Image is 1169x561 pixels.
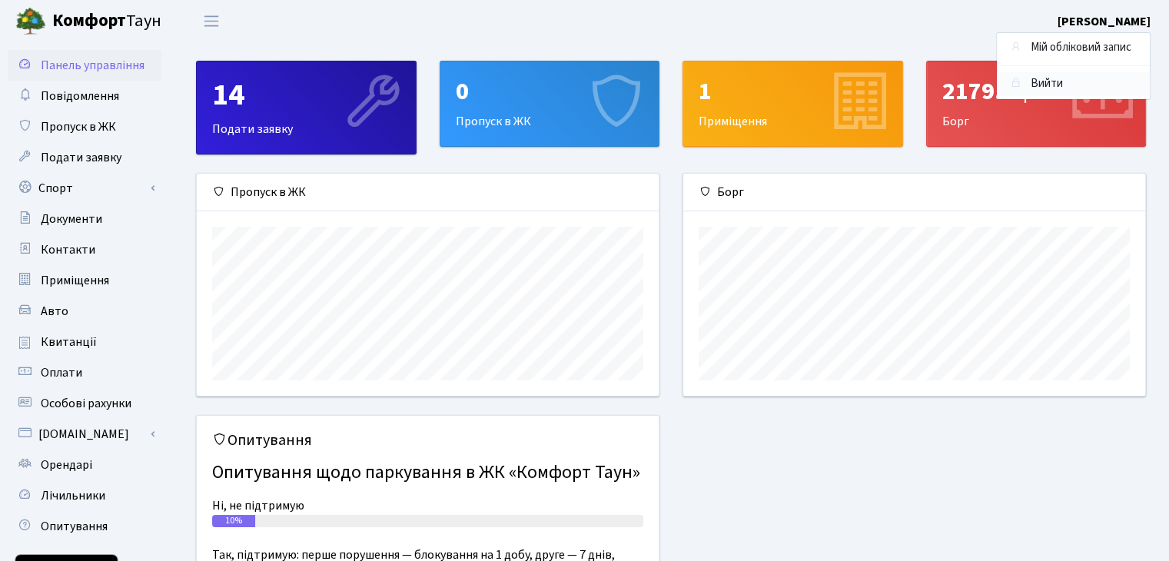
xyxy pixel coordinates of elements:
span: Приміщення [41,272,109,289]
div: Пропуск в ЖК [197,174,659,211]
span: Таун [52,8,161,35]
span: Документи [41,211,102,227]
a: [PERSON_NAME] [1058,12,1151,31]
span: Лічильники [41,487,105,504]
h4: Опитування щодо паркування в ЖК «Комфорт Таун» [212,456,643,490]
div: 14 [212,77,400,114]
nav: breadcrumb [988,34,1169,66]
button: Переключити навігацію [192,8,231,34]
span: Оплати [41,364,82,381]
div: 2179.6 [942,77,1131,106]
a: Опитування [8,511,161,542]
div: Борг [683,174,1145,211]
a: Оплати [8,357,161,388]
a: Приміщення [8,265,161,296]
span: Пропуск в ЖК [41,118,116,135]
span: Контакти [41,241,95,258]
div: 0 [456,77,644,106]
a: Документи [8,204,161,234]
a: Спорт [8,173,161,204]
div: Приміщення [683,61,902,146]
div: Борг [927,61,1146,146]
div: Пропуск в ЖК [440,61,659,146]
a: Подати заявку [8,142,161,173]
a: [DOMAIN_NAME] [8,419,161,450]
div: 1 [699,77,887,106]
span: Особові рахунки [41,395,131,412]
b: [PERSON_NAME] [1058,13,1151,30]
span: Опитування [41,518,108,535]
div: Ні, не підтримую [212,496,643,515]
a: Авто [8,296,161,327]
div: Подати заявку [197,61,416,154]
a: 1Приміщення [682,61,903,147]
span: Панель управління [41,57,144,74]
a: Контакти [8,234,161,265]
span: Подати заявку [41,149,121,166]
a: Квитанції [8,327,161,357]
img: logo.png [15,6,46,37]
a: Особові рахунки [8,388,161,419]
h5: Опитування [212,431,643,450]
a: 14Подати заявку [196,61,417,154]
a: Повідомлення [8,81,161,111]
a: Панель управління [8,50,161,81]
span: Квитанції [41,334,97,350]
a: Пропуск в ЖК [8,111,161,142]
a: Вийти [997,72,1150,96]
span: Повідомлення [41,88,119,105]
span: Орендарі [41,456,92,473]
a: Лічильники [8,480,161,511]
div: 10% [212,515,255,527]
span: Авто [41,303,68,320]
a: Мій обліковий запис [997,36,1150,60]
a: Орендарі [8,450,161,480]
a: 0Пропуск в ЖК [440,61,660,147]
b: Комфорт [52,8,126,33]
